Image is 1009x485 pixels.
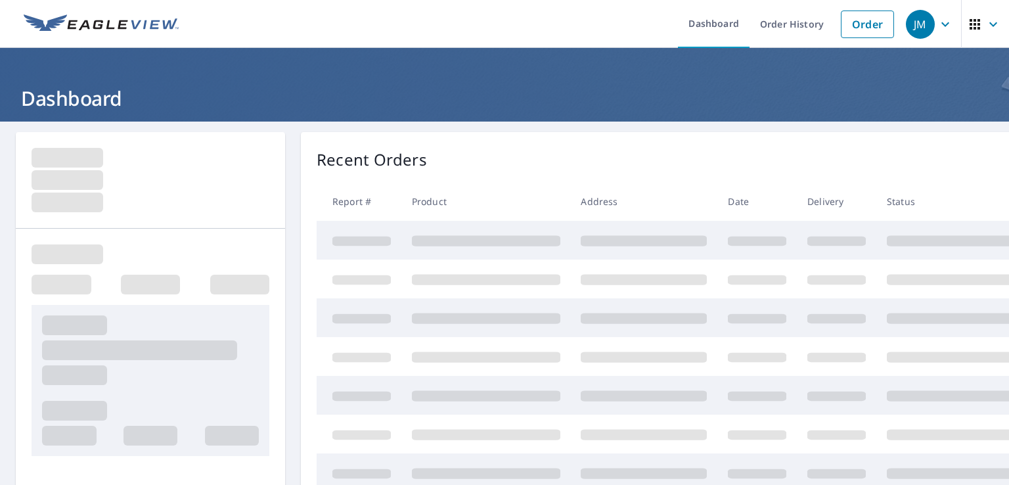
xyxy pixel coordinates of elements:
[841,11,894,38] a: Order
[317,148,427,172] p: Recent Orders
[797,182,876,221] th: Delivery
[401,182,571,221] th: Product
[570,182,717,221] th: Address
[717,182,797,221] th: Date
[317,182,401,221] th: Report #
[16,85,993,112] h1: Dashboard
[24,14,179,34] img: EV Logo
[906,10,935,39] div: JM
